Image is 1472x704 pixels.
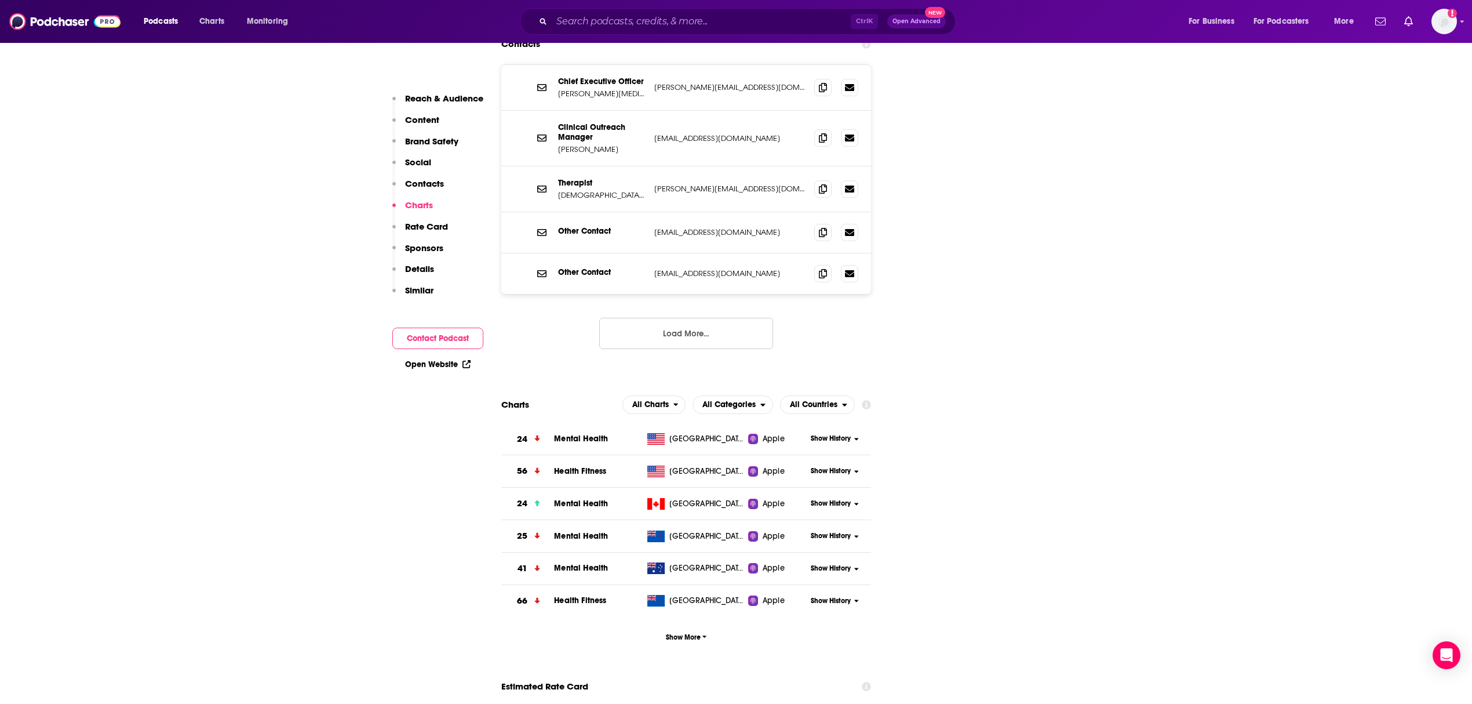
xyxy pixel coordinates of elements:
[558,144,645,154] p: [PERSON_NAME]
[790,401,837,409] span: All Countries
[1431,9,1457,34] span: Logged in as aci-podcast
[748,498,807,510] a: Apple
[654,184,805,194] p: [PERSON_NAME][EMAIL_ADDRESS][DOMAIN_NAME]
[1326,12,1368,31] button: open menu
[517,465,527,478] h3: 56
[554,531,608,541] a: Mental Health
[247,13,288,30] span: Monitoring
[405,263,434,274] p: Details
[501,423,554,455] a: 24
[654,82,805,92] p: [PERSON_NAME][EMAIL_ADDRESS][DOMAIN_NAME]
[392,93,483,114] button: Reach & Audience
[669,466,745,477] span: United States
[1246,12,1326,31] button: open menu
[517,433,527,446] h3: 24
[392,199,433,221] button: Charts
[392,328,483,349] button: Contact Podcast
[693,395,773,414] h2: Categories
[666,633,707,641] span: Show More
[669,563,745,574] span: Australia
[811,564,851,574] span: Show History
[392,136,458,157] button: Brand Safety
[807,531,863,541] button: Show History
[392,178,444,199] button: Contacts
[892,19,941,24] span: Open Advanced
[1371,12,1390,31] a: Show notifications dropdown
[501,676,588,698] span: Estimated Rate Card
[748,531,807,542] a: Apple
[643,595,749,607] a: [GEOGRAPHIC_DATA]
[501,488,554,520] a: 24
[405,93,483,104] p: Reach & Audience
[807,466,863,476] button: Show History
[780,395,855,414] button: open menu
[1400,12,1418,31] a: Show notifications dropdown
[654,133,805,143] p: [EMAIL_ADDRESS][DOMAIN_NAME]
[643,433,749,445] a: [GEOGRAPHIC_DATA]
[192,12,231,31] a: Charts
[693,395,773,414] button: open menu
[554,466,606,476] a: Health Fitness
[925,7,946,18] span: New
[405,157,431,168] p: Social
[501,455,554,487] a: 56
[554,596,606,605] a: Health Fitness
[501,585,554,617] a: 66
[392,221,448,242] button: Rate Card
[554,434,608,444] a: Mental Health
[518,562,527,575] h3: 41
[558,89,645,99] p: [PERSON_NAME][MEDICAL_DATA]
[558,122,645,142] p: Clinical Outreach Manager
[144,13,178,30] span: Podcasts
[763,563,785,574] span: Apple
[669,433,745,445] span: United States
[558,77,645,86] p: Chief Executive Officer
[517,497,527,510] h3: 24
[199,13,224,30] span: Charts
[1180,12,1249,31] button: open menu
[517,594,527,608] h3: 66
[558,178,645,188] p: Therapist
[654,227,805,237] p: [EMAIL_ADDRESS][DOMAIN_NAME]
[622,395,686,414] button: open menu
[622,395,686,414] h2: Platforms
[405,242,443,253] p: Sponsors
[669,531,745,542] span: New Zealand
[748,595,807,607] a: Apple
[501,399,529,410] h2: Charts
[1431,9,1457,34] img: User Profile
[405,285,433,296] p: Similar
[554,499,608,509] a: Mental Health
[9,10,121,32] img: Podchaser - Follow, Share and Rate Podcasts
[405,114,439,125] p: Content
[1431,9,1457,34] button: Show profile menu
[811,499,851,509] span: Show History
[807,499,863,509] button: Show History
[763,595,785,607] span: Apple
[392,263,434,285] button: Details
[748,466,807,477] a: Apple
[1433,641,1460,669] div: Open Intercom Messenger
[554,563,608,573] a: Mental Health
[558,190,645,200] p: [DEMOGRAPHIC_DATA][PERSON_NAME]
[405,199,433,211] p: Charts
[807,596,863,606] button: Show History
[807,434,863,444] button: Show History
[811,434,851,444] span: Show History
[405,178,444,189] p: Contacts
[811,596,851,606] span: Show History
[643,563,749,574] a: [GEOGRAPHIC_DATA]
[748,563,807,574] a: Apple
[669,498,745,510] span: Canada
[811,531,851,541] span: Show History
[1334,13,1354,30] span: More
[392,157,431,178] button: Social
[643,466,749,477] a: [GEOGRAPHIC_DATA]
[1254,13,1309,30] span: For Podcasters
[811,466,851,476] span: Show History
